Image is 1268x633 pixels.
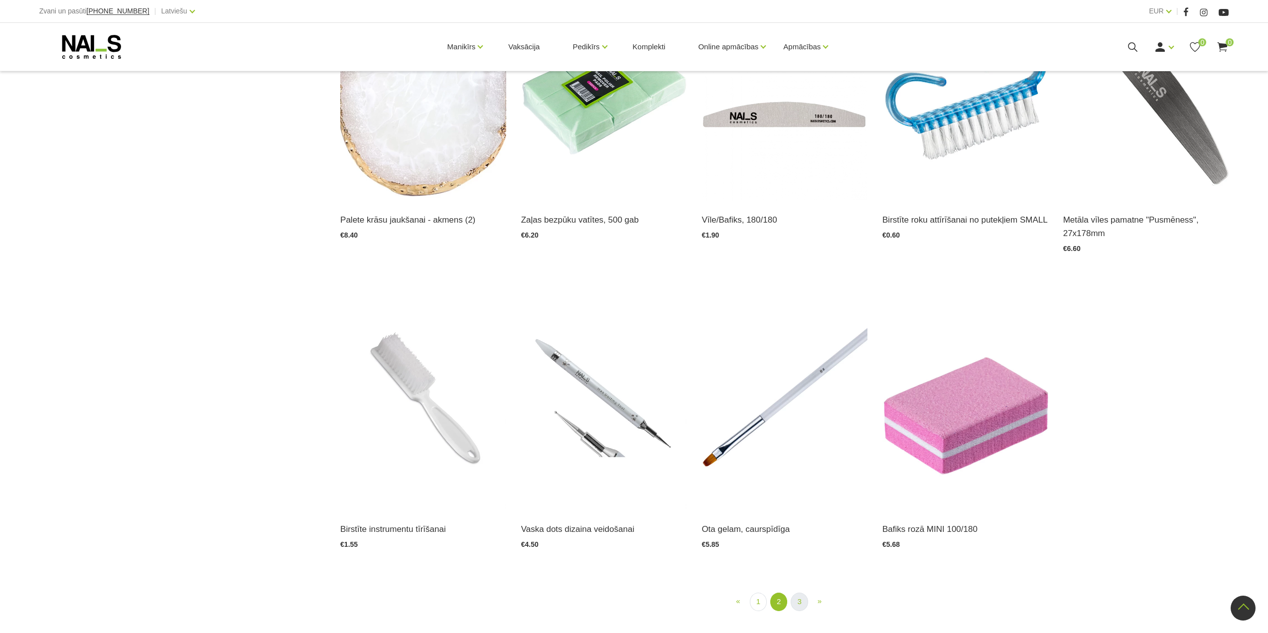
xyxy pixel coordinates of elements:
span: €4.50 [521,540,539,548]
span: | [154,5,156,17]
span: 0 [1198,38,1206,46]
span: €8.40 [340,231,358,239]
a: Vaska dots dizaina veidošanai [521,522,687,536]
a: Bafiks rozā MINI 100/180 [882,522,1048,536]
span: 0 [1226,38,1234,46]
span: » [818,597,822,605]
a: Vaksācija [500,23,548,71]
img: Bafiks 100/180 griti, paredzēts dabīgā naga apstrādei.... [882,282,1048,509]
a: Online apmācības [698,27,758,67]
a: Metāla vīles pamatne "Pusmēness", 27x178mm [1063,213,1229,240]
span: €6.20 [521,231,539,239]
span: €0.60 [882,231,900,239]
a: Previous [730,593,746,610]
a: 2 [770,593,787,611]
a: 0 [1216,41,1229,53]
a: Birstīte instrumentu tīrīšanai [340,522,506,536]
span: | [1176,5,1178,17]
a: Palete krāsu jaukšanai - akmens (2) [340,213,506,227]
a: Pedikīrs [572,27,599,67]
a: Next [812,593,828,610]
nav: catalog-product-list [340,593,1229,611]
a: Vīle/Bafiks, 180/180 [702,213,867,227]
div: Zvani un pasūti [39,5,149,17]
a: Ota gelam, caurspīdīga [702,522,867,536]
a: Latviešu [161,5,187,17]
a: Birstīte roku attīrīšanai no putekļiem SMALL [882,213,1048,227]
span: €1.55 [340,540,358,548]
a: Manikīrs [447,27,476,67]
span: €5.85 [702,540,719,548]
span: €5.68 [882,540,900,548]
a: Apmācības [783,27,821,67]
img: Description [340,282,506,509]
img: Description [521,282,687,509]
span: €1.90 [702,231,719,239]
a: EUR [1149,5,1164,17]
span: « [736,597,740,605]
img: Gela ota darbam ar dažādu veidu UV/LED geliem.... [702,282,867,509]
a: 3 [791,593,808,611]
a: Komplekti [625,23,674,71]
a: [PHONE_NUMBER] [87,7,149,15]
a: Zaļas bezpūku vatītes, 500 gab [521,213,687,227]
span: €6.60 [1063,245,1081,253]
a: 1 [750,593,767,611]
a: 0 [1189,41,1201,53]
